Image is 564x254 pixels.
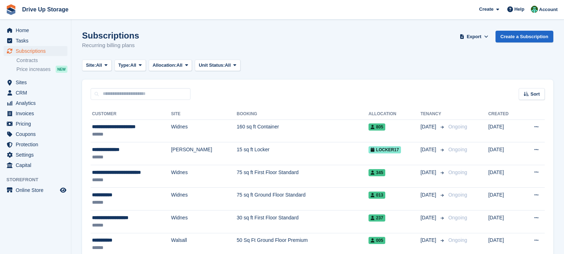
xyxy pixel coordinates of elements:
td: [PERSON_NAME] [171,142,237,165]
a: menu [4,108,67,118]
span: Coupons [16,129,59,139]
a: menu [4,129,67,139]
a: menu [4,185,67,195]
a: menu [4,25,67,35]
span: All [130,62,136,69]
span: Pricing [16,119,59,129]
span: Home [16,25,59,35]
span: Sites [16,77,59,87]
span: Ongoing [448,147,467,152]
a: menu [4,36,67,46]
td: 15 sq ft Locker [237,142,369,165]
span: Ongoing [448,237,467,243]
span: 005 [369,237,385,244]
a: menu [4,77,67,87]
td: 30 sq ft First Floor Standard [237,210,369,233]
a: Drive Up Storage [19,4,71,15]
span: [DATE] [421,214,438,222]
span: Ongoing [448,192,467,198]
span: Analytics [16,98,59,108]
span: Tasks [16,36,59,46]
span: [DATE] [421,146,438,153]
td: Widnes [171,188,237,210]
span: [DATE] [421,237,438,244]
img: Camille [531,6,538,13]
th: Allocation [369,108,421,120]
span: Ongoing [448,169,467,175]
th: Booking [237,108,369,120]
a: menu [4,46,67,56]
span: [DATE] [421,169,438,176]
span: Protection [16,139,59,149]
a: Contracts [16,57,67,64]
span: All [177,62,183,69]
td: [DATE] [488,142,521,165]
a: menu [4,88,67,98]
td: Widnes [171,165,237,188]
button: Site: All [82,60,112,71]
td: Widnes [171,120,237,142]
span: All [225,62,231,69]
span: Type: [118,62,131,69]
td: [DATE] [488,165,521,188]
button: Allocation: All [149,60,192,71]
td: [DATE] [488,188,521,210]
span: Capital [16,160,59,170]
span: Settings [16,150,59,160]
span: Online Store [16,185,59,195]
div: NEW [56,66,67,73]
td: 75 sq ft Ground Floor Standard [237,188,369,210]
span: All [96,62,102,69]
h1: Subscriptions [82,31,139,40]
th: Created [488,108,521,120]
span: CRM [16,88,59,98]
span: Sort [530,91,540,98]
span: [DATE] [421,191,438,199]
td: [DATE] [488,120,521,142]
span: 345 [369,169,385,176]
button: Unit Status: All [195,60,240,71]
td: Widnes [171,210,237,233]
a: Create a Subscription [496,31,553,42]
a: menu [4,98,67,108]
th: Tenancy [421,108,446,120]
span: Unit Status: [199,62,225,69]
a: menu [4,160,67,170]
button: Export [458,31,490,42]
span: [DATE] [421,123,438,131]
span: Ongoing [448,124,467,129]
span: Export [467,33,481,40]
span: Site: [86,62,96,69]
td: [DATE] [488,210,521,233]
span: Price increases [16,66,51,73]
span: Storefront [6,176,71,183]
th: Customer [91,108,171,120]
td: 160 sq ft Container [237,120,369,142]
td: 75 sq ft First Floor Standard [237,165,369,188]
span: Help [514,6,524,13]
span: 237 [369,214,385,222]
button: Type: All [115,60,146,71]
span: 805 [369,123,385,131]
span: Subscriptions [16,46,59,56]
a: Price increases NEW [16,65,67,73]
th: Site [171,108,237,120]
span: Ongoing [448,215,467,220]
a: menu [4,119,67,129]
span: 013 [369,192,385,199]
a: menu [4,139,67,149]
p: Recurring billing plans [82,41,139,50]
span: Account [539,6,558,13]
span: Allocation: [153,62,177,69]
img: stora-icon-8386f47178a22dfd0bd8f6a31ec36ba5ce8667c1dd55bd0f319d3a0aa187defe.svg [6,4,16,15]
span: Create [479,6,493,13]
span: Locker17 [369,146,401,153]
a: Preview store [59,186,67,194]
span: Invoices [16,108,59,118]
a: menu [4,150,67,160]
